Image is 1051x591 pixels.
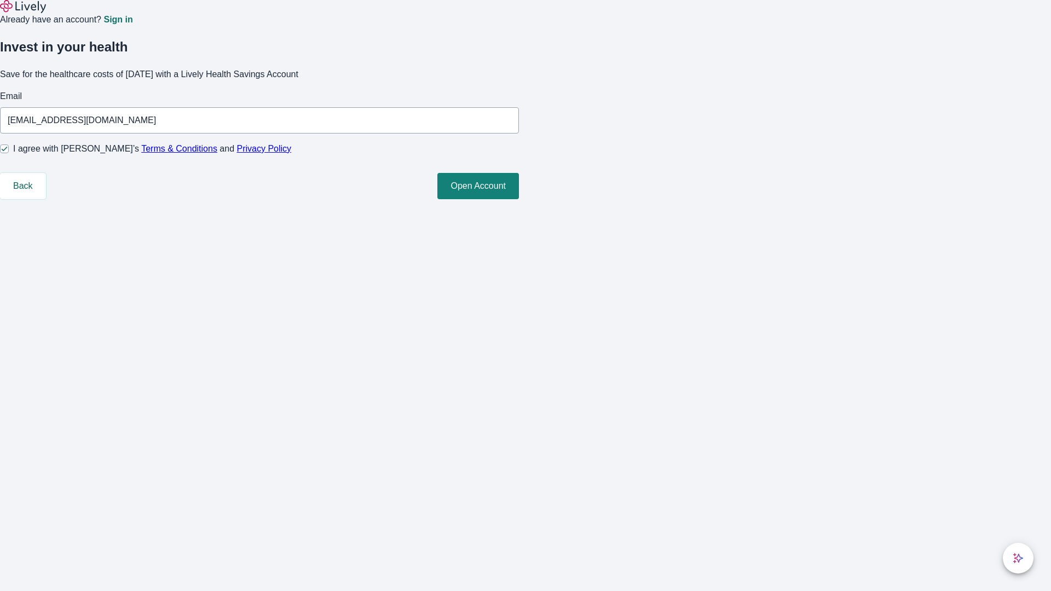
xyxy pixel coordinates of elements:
span: I agree with [PERSON_NAME]’s and [13,142,291,155]
svg: Lively AI Assistant [1013,553,1024,564]
a: Terms & Conditions [141,144,217,153]
button: Open Account [437,173,519,199]
a: Sign in [103,15,132,24]
a: Privacy Policy [237,144,292,153]
button: chat [1003,543,1033,573]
